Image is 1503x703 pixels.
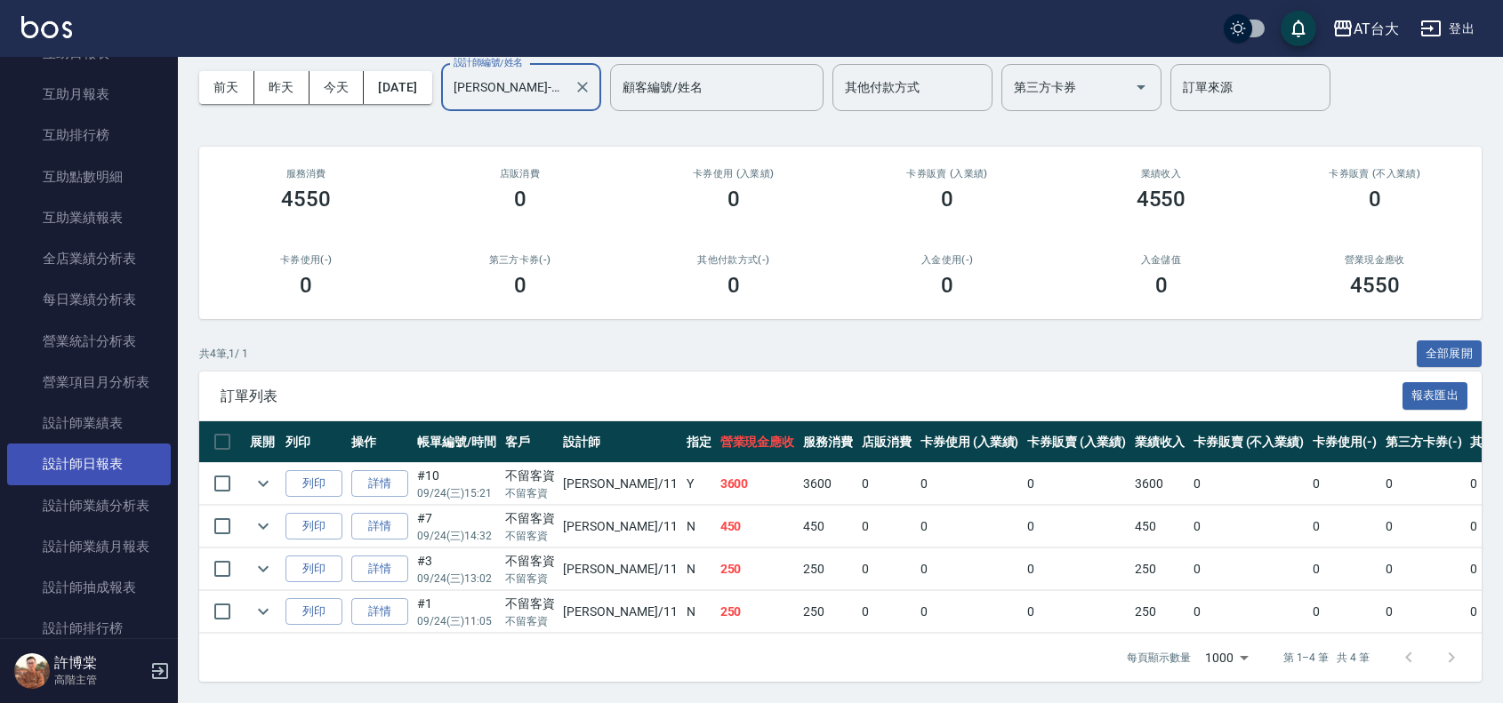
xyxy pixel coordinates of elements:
[570,75,595,100] button: Clear
[1308,591,1381,633] td: 0
[505,595,555,613] div: 不留客資
[7,74,171,115] a: 互助月報表
[417,571,496,587] p: 09/24 (三) 13:02
[716,463,800,505] td: 3600
[7,279,171,320] a: 每日業績分析表
[682,421,716,463] th: 指定
[250,470,277,497] button: expand row
[281,187,331,212] h3: 4550
[682,506,716,547] td: N
[799,591,857,633] td: 250
[1350,273,1400,298] h3: 4550
[7,567,171,608] a: 設計師抽成報表
[1127,650,1191,666] p: 每頁顯示數量
[1137,187,1186,212] h3: 4550
[254,71,309,104] button: 昨天
[682,463,716,505] td: Y
[799,548,857,590] td: 250
[1281,11,1316,46] button: save
[1290,254,1460,266] h2: 營業現金應收
[1403,382,1468,410] button: 報表匯出
[221,168,391,180] h3: 服務消費
[454,56,523,69] label: 設計師編號/姓名
[1381,506,1467,547] td: 0
[916,506,1024,547] td: 0
[727,187,740,212] h3: 0
[413,548,501,590] td: #3
[1130,548,1189,590] td: 250
[285,555,342,583] button: 列印
[1189,506,1308,547] td: 0
[351,513,408,540] a: 詳情
[413,463,501,505] td: #10
[716,591,800,633] td: 250
[682,591,716,633] td: N
[221,387,1403,405] span: 訂單列表
[7,526,171,567] a: 設計師業績月報表
[199,71,254,104] button: 前天
[1369,187,1381,212] h3: 0
[716,548,800,590] td: 250
[648,168,819,180] h2: 卡券使用 (入業績)
[501,421,559,463] th: 客戶
[1354,18,1399,40] div: AT台大
[434,168,605,180] h2: 店販消費
[559,463,681,505] td: [PERSON_NAME] /11
[916,591,1024,633] td: 0
[7,156,171,197] a: 互助點數明細
[1308,506,1381,547] td: 0
[54,672,145,688] p: 高階主管
[413,591,501,633] td: #1
[916,463,1024,505] td: 0
[309,71,365,104] button: 今天
[1023,591,1130,633] td: 0
[1127,73,1155,101] button: Open
[1130,421,1189,463] th: 業績收入
[1381,421,1467,463] th: 第三方卡券(-)
[1417,340,1483,368] button: 全部展開
[347,421,413,463] th: 操作
[54,654,145,672] h5: 許博棠
[7,403,171,443] a: 設計師業績表
[1023,506,1130,547] td: 0
[505,571,555,587] p: 不留客資
[862,168,1033,180] h2: 卡券販賣 (入業績)
[14,653,50,689] img: Person
[7,238,171,279] a: 全店業績分析表
[505,467,555,485] div: 不留客資
[1381,548,1467,590] td: 0
[250,555,277,582] button: expand row
[413,421,501,463] th: 帳單編號/時間
[245,421,281,463] th: 展開
[281,421,347,463] th: 列印
[300,273,312,298] h3: 0
[505,613,555,629] p: 不留客資
[417,528,496,544] p: 09/24 (三) 14:32
[1381,591,1467,633] td: 0
[682,548,716,590] td: N
[351,598,408,626] a: 詳情
[1075,254,1246,266] h2: 入金儲值
[505,509,555,528] div: 不留客資
[857,591,916,633] td: 0
[1308,548,1381,590] td: 0
[916,421,1024,463] th: 卡券使用 (入業績)
[505,552,555,571] div: 不留客資
[7,485,171,526] a: 設計師業績分析表
[559,548,681,590] td: [PERSON_NAME] /11
[250,598,277,625] button: expand row
[7,197,171,238] a: 互助業績報表
[1023,463,1130,505] td: 0
[1381,463,1467,505] td: 0
[505,528,555,544] p: 不留客資
[364,71,431,104] button: [DATE]
[7,115,171,156] a: 互助排行榜
[1290,168,1460,180] h2: 卡券販賣 (不入業績)
[351,470,408,498] a: 詳情
[1283,650,1370,666] p: 第 1–4 筆 共 4 筆
[799,421,857,463] th: 服務消費
[1308,463,1381,505] td: 0
[7,321,171,362] a: 營業統計分析表
[941,187,953,212] h3: 0
[1189,421,1308,463] th: 卡券販賣 (不入業績)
